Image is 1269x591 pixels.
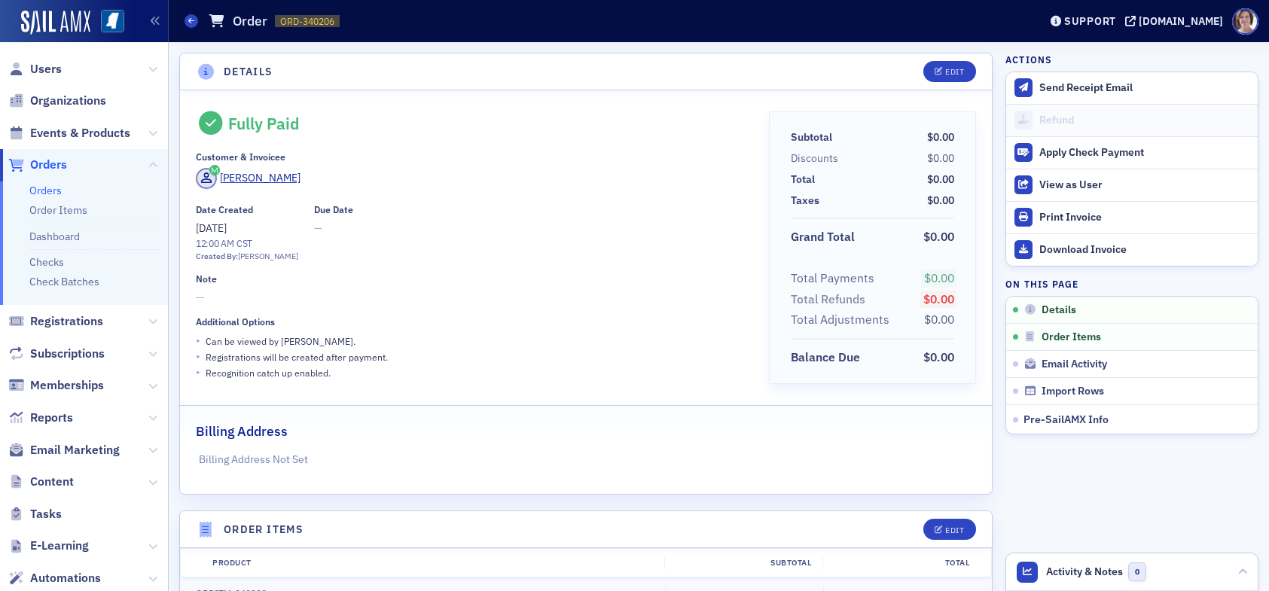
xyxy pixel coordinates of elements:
span: $0.00 [927,151,954,165]
span: $0.00 [923,291,954,306]
div: Total Adjustments [791,311,889,329]
span: E-Learning [30,538,89,554]
span: • [196,333,200,349]
span: Pre-SailAMX Info [1023,413,1109,426]
a: Registrations [8,313,103,330]
a: [PERSON_NAME] [196,168,300,189]
div: Product [202,557,664,569]
div: Note [196,273,217,285]
a: Automations [8,570,101,586]
div: Discounts [791,151,838,166]
span: Details [1042,303,1076,317]
a: Order Items [29,203,87,217]
a: Tasks [8,506,62,522]
span: Registrations [30,313,103,330]
span: Total [791,172,820,187]
h1: Order [233,12,267,30]
span: Total Adjustments [791,311,895,329]
span: Tasks [30,506,62,522]
div: Print Invoice [1039,211,1250,224]
span: Users [30,61,62,78]
a: Email Marketing [8,442,120,458]
div: [PERSON_NAME] [220,170,300,186]
div: Apply Check Payment [1039,146,1250,160]
span: Profile [1232,8,1258,35]
span: Created By: [196,251,238,261]
span: $0.00 [927,193,954,207]
a: Download Invoice [1006,233,1258,266]
div: [DOMAIN_NAME] [1139,14,1223,28]
div: View as User [1039,178,1250,192]
h4: Order Items [224,522,304,538]
a: Subscriptions [8,346,105,362]
div: Date Created [196,204,253,215]
span: Order Items [1042,331,1101,344]
span: Events & Products [30,125,130,142]
span: ORD-340206 [280,15,334,28]
span: Content [30,474,74,490]
span: — [314,221,353,236]
a: Orders [29,184,62,197]
h2: Billing Address [196,422,288,441]
div: Support [1064,14,1116,28]
a: Memberships [8,377,104,394]
span: $0.00 [927,130,954,144]
span: Automations [30,570,101,586]
button: [DOMAIN_NAME] [1125,16,1228,26]
div: Total [791,172,815,187]
span: Total Refunds [791,291,871,309]
a: Dashboard [29,230,80,243]
span: • [196,349,200,364]
div: Edit [945,68,964,76]
button: View as User [1006,169,1258,201]
span: $0.00 [923,349,954,364]
span: Taxes [791,193,825,209]
span: [DATE] [196,221,227,235]
span: • [196,364,200,380]
div: Taxes [791,193,819,209]
a: Check Batches [29,275,99,288]
div: Due Date [314,204,353,215]
div: Subtotal [791,129,832,145]
span: 0 [1128,562,1147,581]
img: SailAMX [101,10,124,33]
span: $0.00 [927,172,954,186]
a: Users [8,61,62,78]
span: Memberships [30,377,104,394]
div: Edit [945,526,964,535]
span: $0.00 [924,312,954,327]
span: Email Marketing [30,442,120,458]
button: Apply Check Payment [1006,136,1258,169]
img: SailAMX [21,11,90,35]
span: Subscriptions [30,346,105,362]
div: Total Refunds [791,291,865,309]
span: Balance Due [791,349,865,367]
span: — [196,290,748,306]
div: Total Payments [791,270,874,288]
h4: Actions [1005,53,1052,66]
button: Edit [923,519,975,540]
div: [PERSON_NAME] [238,251,298,263]
span: Grand Total [791,228,860,246]
a: Reports [8,410,73,426]
span: Subtotal [791,129,837,145]
a: Events & Products [8,125,130,142]
div: Refund [1039,114,1250,127]
a: Content [8,474,74,490]
a: E-Learning [8,538,89,554]
a: View Homepage [90,10,124,35]
p: Registrations will be created after payment. [206,350,388,364]
a: Orders [8,157,67,173]
div: Grand Total [791,228,855,246]
p: Recognition catch up enabled. [206,366,331,379]
span: Import Rows [1042,385,1104,398]
a: Checks [29,255,64,269]
div: Subtotal [664,557,822,569]
h4: Details [224,64,273,80]
span: $0.00 [924,270,954,285]
div: Download Invoice [1039,243,1250,257]
span: CST [234,237,253,249]
div: Total [822,557,981,569]
time: 12:00 AM [196,237,234,249]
